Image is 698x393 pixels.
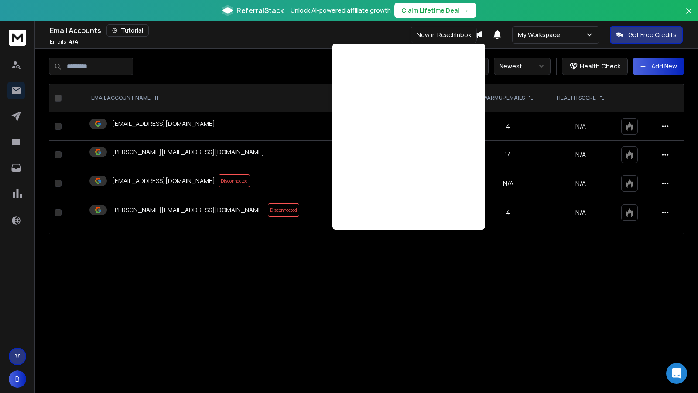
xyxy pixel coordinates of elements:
p: WARMUP EMAILS [482,95,525,102]
span: 4 / 4 [69,38,78,45]
button: Tutorial [106,24,149,37]
p: [PERSON_NAME][EMAIL_ADDRESS][DOMAIN_NAME] [112,206,264,214]
button: B [9,370,26,388]
button: Health Check [562,58,628,75]
button: Newest [494,58,551,75]
p: N/A [551,208,611,217]
button: Get Free Credits [610,26,683,44]
td: 4 [471,198,545,227]
td: N/A [471,169,545,198]
div: Open Intercom Messenger [666,363,687,384]
p: Health Check [580,62,620,71]
span: Disconnected [268,203,299,217]
p: [EMAIL_ADDRESS][DOMAIN_NAME] [112,119,215,128]
p: My Workspace [518,30,564,39]
div: EMAIL ACCOUNT NAME [91,95,159,102]
p: [EMAIL_ADDRESS][DOMAIN_NAME] [112,176,215,185]
p: N/A [551,150,611,159]
p: N/A [551,179,611,188]
div: New in ReachInbox [411,27,477,43]
p: [PERSON_NAME][EMAIL_ADDRESS][DOMAIN_NAME] [112,148,264,156]
p: Unlock AI-powered affiliate growth [291,6,391,15]
span: ReferralStack [236,5,284,16]
td: 4 [471,112,545,141]
p: Emails : [50,38,78,45]
td: 14 [471,141,545,169]
button: Claim Lifetime Deal→ [394,3,476,18]
button: Close banner [683,5,695,26]
span: Disconnected [219,174,250,187]
p: Get Free Credits [628,30,677,39]
p: N/A [551,122,611,131]
span: → [463,6,469,15]
button: Add New [633,58,684,75]
div: Email Accounts [50,24,474,37]
p: HEALTH SCORE [557,95,596,102]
